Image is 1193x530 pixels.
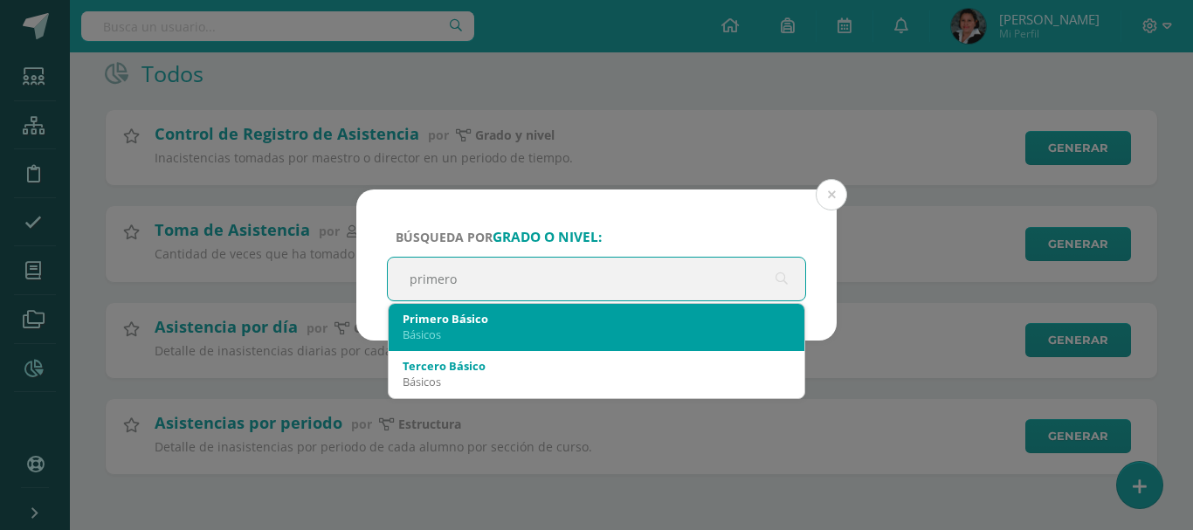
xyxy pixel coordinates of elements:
[396,229,602,245] span: Búsqueda por
[493,228,602,246] strong: grado o nivel:
[403,311,790,327] div: Primero Básico
[403,358,790,374] div: Tercero Básico
[403,327,790,342] div: Básicos
[816,179,847,210] button: Close (Esc)
[403,374,790,389] div: Básicos
[388,258,805,300] input: ej. Primero primaria, etc.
